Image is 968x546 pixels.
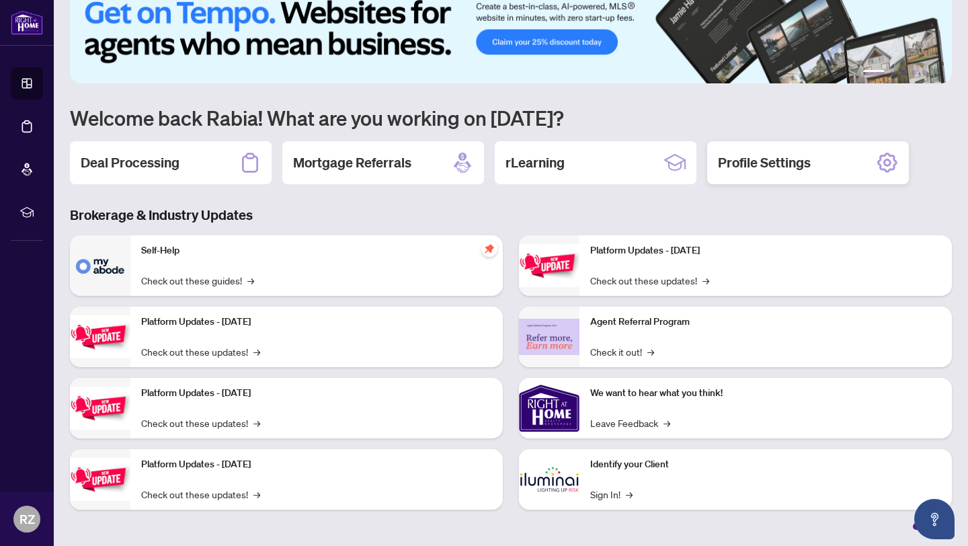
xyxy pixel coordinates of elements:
[647,344,654,359] span: →
[519,449,579,510] img: Identify your Client
[253,416,260,430] span: →
[912,70,917,75] button: 4
[247,273,254,288] span: →
[901,70,906,75] button: 3
[253,344,260,359] span: →
[141,386,492,401] p: Platform Updates - [DATE]
[293,153,411,172] h2: Mortgage Referrals
[519,378,579,438] img: We want to hear what you think!
[141,487,260,502] a: Check out these updates!→
[519,244,579,286] img: Platform Updates - June 23, 2025
[70,235,130,296] img: Self-Help
[663,416,670,430] span: →
[19,510,35,529] span: RZ
[141,243,492,258] p: Self-Help
[70,206,952,225] h3: Brokerage & Industry Updates
[863,70,885,75] button: 1
[626,487,633,502] span: →
[11,10,43,35] img: logo
[590,344,654,359] a: Check it out!→
[590,457,941,472] p: Identify your Client
[70,387,130,429] img: Platform Updates - July 21, 2025
[933,70,938,75] button: 6
[506,153,565,172] h2: rLearning
[590,315,941,329] p: Agent Referral Program
[590,243,941,258] p: Platform Updates - [DATE]
[70,105,952,130] h1: Welcome back Rabia! What are you working on [DATE]?
[141,273,254,288] a: Check out these guides!→
[590,487,633,502] a: Sign In!→
[141,457,492,472] p: Platform Updates - [DATE]
[81,153,179,172] h2: Deal Processing
[70,458,130,500] img: Platform Updates - July 8, 2025
[141,344,260,359] a: Check out these updates!→
[590,416,670,430] a: Leave Feedback→
[914,499,955,539] button: Open asap
[702,273,709,288] span: →
[890,70,895,75] button: 2
[141,315,492,329] p: Platform Updates - [DATE]
[922,70,928,75] button: 5
[590,386,941,401] p: We want to hear what you think!
[590,273,709,288] a: Check out these updates!→
[481,241,497,257] span: pushpin
[141,416,260,430] a: Check out these updates!→
[253,487,260,502] span: →
[519,319,579,356] img: Agent Referral Program
[718,153,811,172] h2: Profile Settings
[70,315,130,358] img: Platform Updates - September 16, 2025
